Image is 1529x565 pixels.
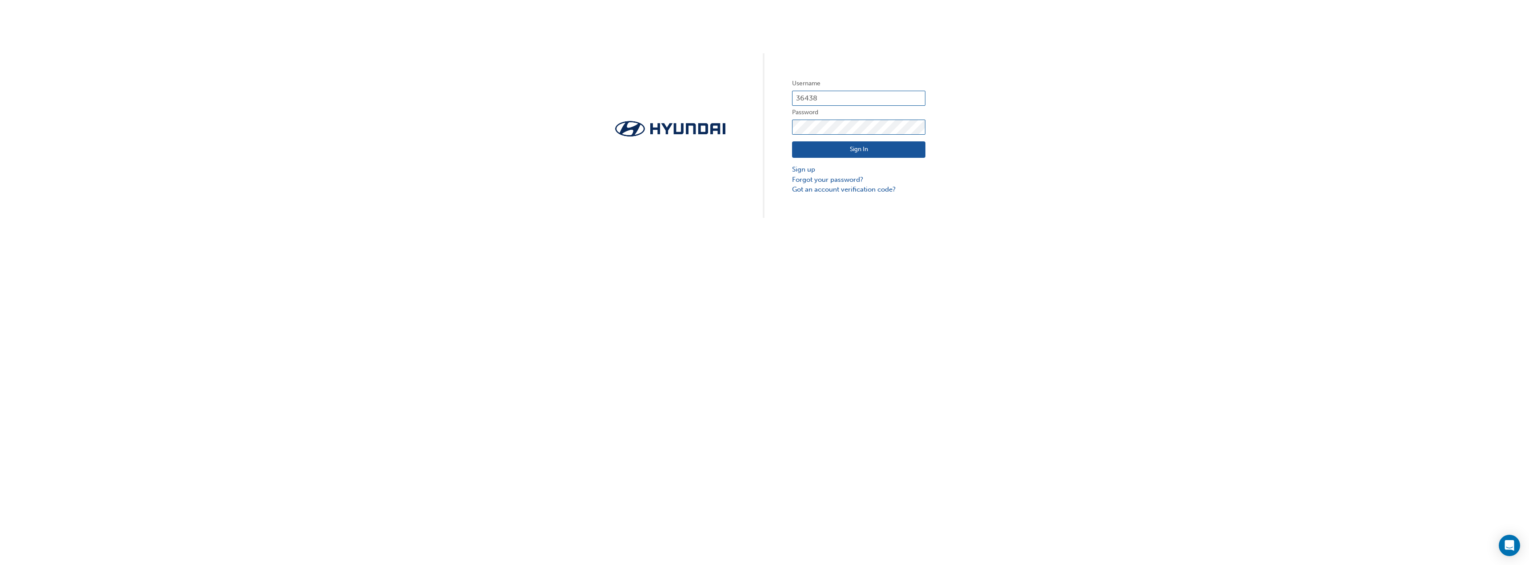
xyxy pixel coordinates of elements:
[792,164,925,175] a: Sign up
[792,91,925,106] input: Username
[792,141,925,158] button: Sign In
[792,78,925,89] label: Username
[792,184,925,195] a: Got an account verification code?
[792,175,925,185] a: Forgot your password?
[604,118,737,139] img: Trak
[1499,535,1520,556] div: Open Intercom Messenger
[792,107,925,118] label: Password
